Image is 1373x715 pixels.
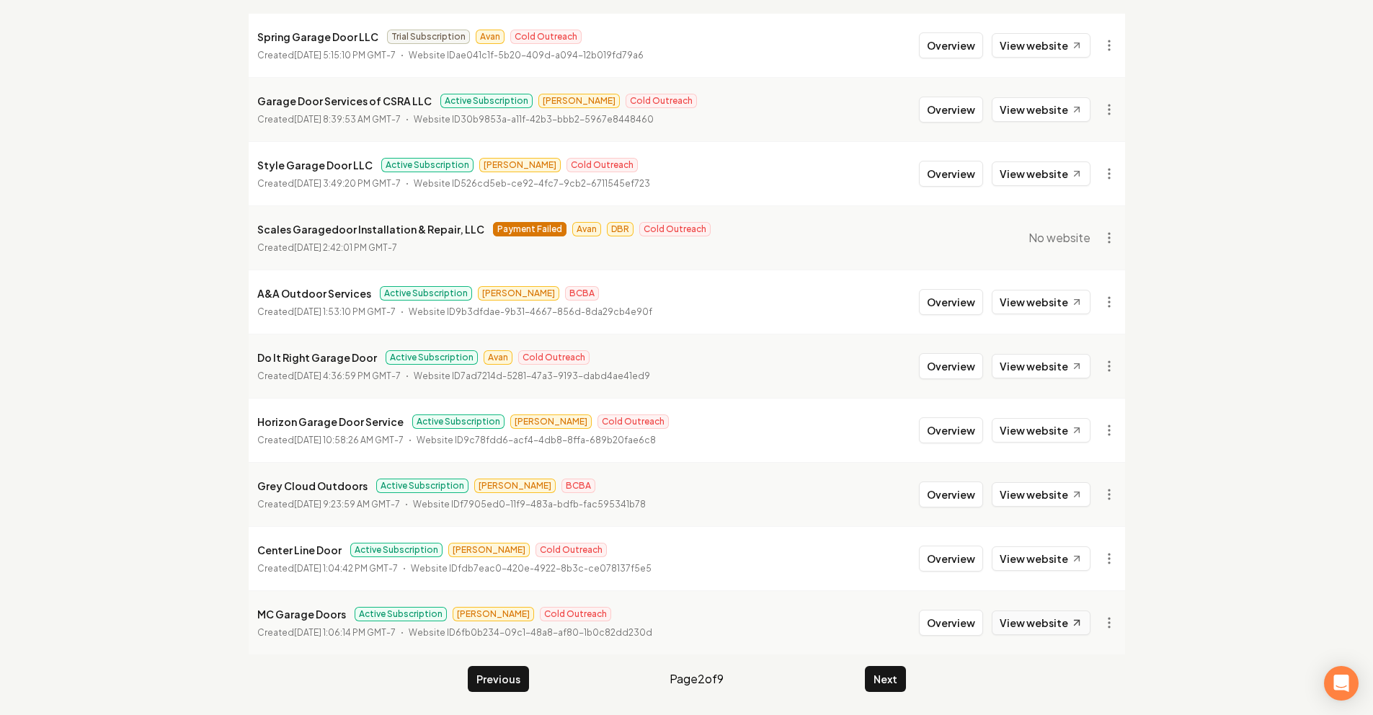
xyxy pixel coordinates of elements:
[257,626,396,640] p: Created
[474,479,556,493] span: [PERSON_NAME]
[479,158,561,172] span: [PERSON_NAME]
[257,541,342,559] p: Center Line Door
[257,497,400,512] p: Created
[440,94,533,108] span: Active Subscription
[493,222,566,236] span: Payment Failed
[257,369,401,383] p: Created
[865,666,906,692] button: Next
[919,610,983,636] button: Overview
[257,285,371,302] p: A&A Outdoor Services
[257,48,396,63] p: Created
[992,418,1090,443] a: View website
[257,433,404,448] p: Created
[919,546,983,572] button: Overview
[413,497,646,512] p: Website ID f7905ed0-11f9-483a-bdfb-fac595341b78
[919,481,983,507] button: Overview
[376,479,468,493] span: Active Subscription
[919,353,983,379] button: Overview
[561,479,595,493] span: BCBA
[257,349,377,366] p: Do It Right Garage Door
[992,161,1090,186] a: View website
[538,94,620,108] span: [PERSON_NAME]
[294,627,396,638] time: [DATE] 1:06:14 PM GMT-7
[478,286,559,301] span: [PERSON_NAME]
[386,350,478,365] span: Active Subscription
[257,241,397,255] p: Created
[294,178,401,189] time: [DATE] 3:49:20 PM GMT-7
[919,32,983,58] button: Overview
[350,543,443,557] span: Active Subscription
[412,414,505,429] span: Active Subscription
[468,666,529,692] button: Previous
[355,607,447,621] span: Active Subscription
[380,286,472,301] span: Active Subscription
[510,30,582,44] span: Cold Outreach
[565,286,599,301] span: BCBA
[409,626,652,640] p: Website ID 6fb0b234-09c1-48a8-af80-1b0c82dd230d
[607,222,634,236] span: DBR
[294,563,398,574] time: [DATE] 1:04:42 PM GMT-7
[536,543,607,557] span: Cold Outreach
[257,561,398,576] p: Created
[257,477,368,494] p: Grey Cloud Outdoors
[453,607,534,621] span: [PERSON_NAME]
[294,50,396,61] time: [DATE] 5:15:10 PM GMT-7
[518,350,590,365] span: Cold Outreach
[411,561,652,576] p: Website ID fdb7eac0-420e-4922-8b3c-ce078137f5e5
[992,33,1090,58] a: View website
[597,414,669,429] span: Cold Outreach
[387,30,470,44] span: Trial Subscription
[992,546,1090,571] a: View website
[919,97,983,123] button: Overview
[294,370,401,381] time: [DATE] 4:36:59 PM GMT-7
[484,350,512,365] span: Avan
[294,114,401,125] time: [DATE] 8:39:53 AM GMT-7
[257,605,346,623] p: MC Garage Doors
[257,92,432,110] p: Garage Door Services of CSRA LLC
[417,433,656,448] p: Website ID 9c78fdd6-acf4-4db8-8ffa-689b20fae6c8
[670,670,724,688] span: Page 2 of 9
[639,222,711,236] span: Cold Outreach
[992,97,1090,122] a: View website
[257,112,401,127] p: Created
[626,94,697,108] span: Cold Outreach
[414,177,650,191] p: Website ID 526cd5eb-ce92-4fc7-9cb2-6711545ef723
[409,305,652,319] p: Website ID 9b3dfdae-9b31-4667-856d-8da29cb4e90f
[572,222,601,236] span: Avan
[1028,229,1090,247] span: No website
[540,607,611,621] span: Cold Outreach
[257,156,373,174] p: Style Garage Door LLC
[919,289,983,315] button: Overview
[257,177,401,191] p: Created
[992,482,1090,507] a: View website
[992,354,1090,378] a: View website
[919,161,983,187] button: Overview
[257,221,484,238] p: Scales Garagedoor Installation & Repair, LLC
[566,158,638,172] span: Cold Outreach
[476,30,505,44] span: Avan
[919,417,983,443] button: Overview
[992,610,1090,635] a: View website
[448,543,530,557] span: [PERSON_NAME]
[414,369,650,383] p: Website ID 7ad7214d-5281-47a3-9193-dabd4ae41ed9
[381,158,474,172] span: Active Subscription
[294,306,396,317] time: [DATE] 1:53:10 PM GMT-7
[257,305,396,319] p: Created
[992,290,1090,314] a: View website
[257,28,378,45] p: Spring Garage Door LLC
[409,48,644,63] p: Website ID ae041c1f-5b20-409d-a094-12b019fd79a6
[257,413,404,430] p: Horizon Garage Door Service
[294,499,400,510] time: [DATE] 9:23:59 AM GMT-7
[510,414,592,429] span: [PERSON_NAME]
[294,242,397,253] time: [DATE] 2:42:01 PM GMT-7
[294,435,404,445] time: [DATE] 10:58:26 AM GMT-7
[414,112,654,127] p: Website ID 30b9853a-a11f-42b3-bbb2-5967e8448460
[1324,666,1359,701] div: Open Intercom Messenger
